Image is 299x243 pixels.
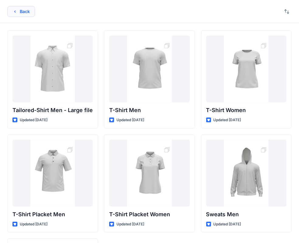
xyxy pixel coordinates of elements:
[109,210,189,219] p: T-Shirt Placket Women
[12,36,93,102] a: Tailored-Shirt Men - Large file
[206,106,287,115] p: T-Shirt Women
[214,221,241,228] p: Updated [DATE]
[206,210,287,219] p: Sweats Men
[109,36,189,102] a: T-Shirt Men
[12,106,93,115] p: Tailored-Shirt Men - Large file
[214,117,241,123] p: Updated [DATE]
[206,36,287,102] a: T-Shirt Women
[7,6,35,17] button: Back
[109,106,189,115] p: T-Shirt Men
[116,221,144,228] p: Updated [DATE]
[116,117,144,123] p: Updated [DATE]
[109,140,189,207] a: T-Shirt Placket Women
[12,140,93,207] a: T-Shirt Placket Men
[206,140,287,207] a: Sweats Men
[12,210,93,219] p: T-Shirt Placket Men
[20,221,47,228] p: Updated [DATE]
[20,117,47,123] p: Updated [DATE]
